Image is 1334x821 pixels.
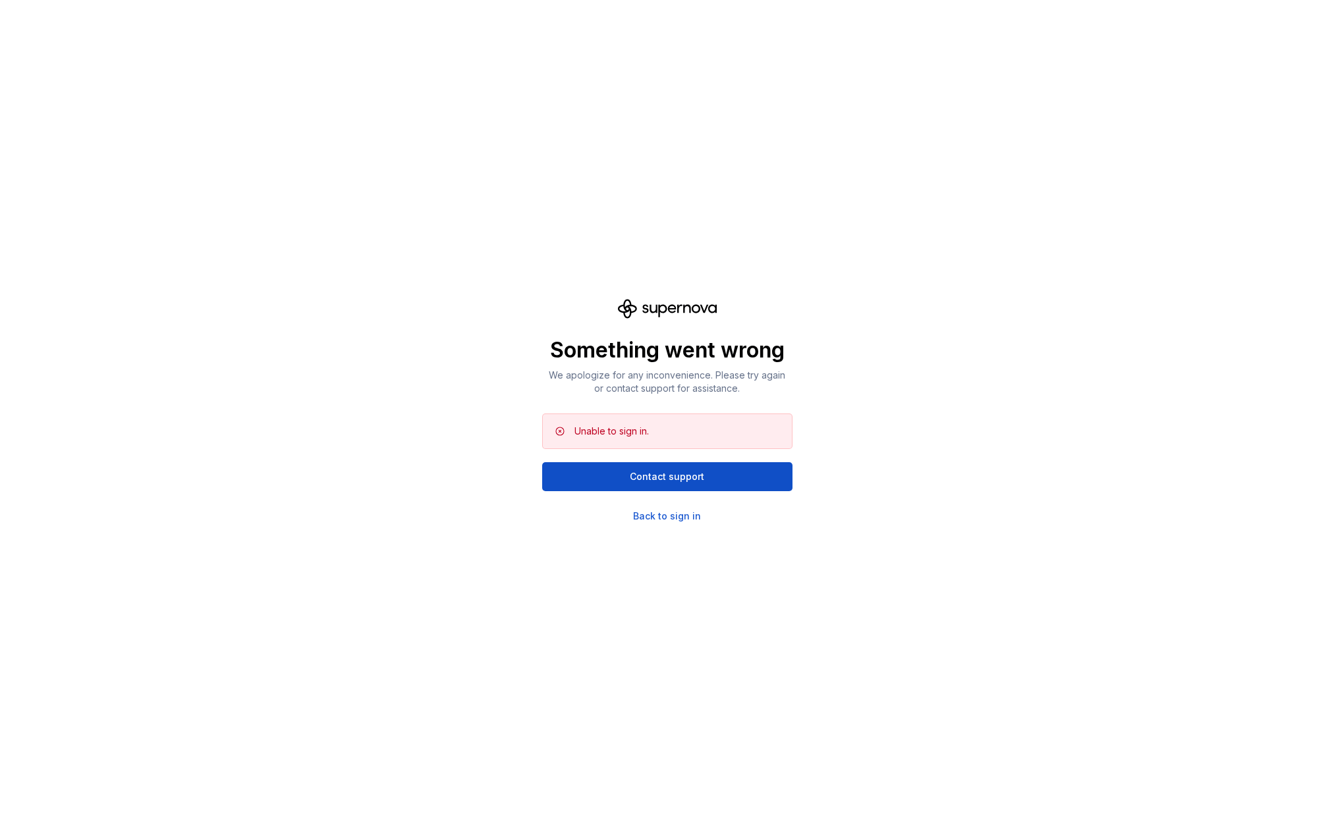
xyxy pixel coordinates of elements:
[542,337,792,363] p: Something went wrong
[542,369,792,395] p: We apologize for any inconvenience. Please try again or contact support for assistance.
[542,462,792,491] button: Contact support
[630,470,704,483] span: Contact support
[574,425,649,438] div: Unable to sign in.
[633,510,701,523] a: Back to sign in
